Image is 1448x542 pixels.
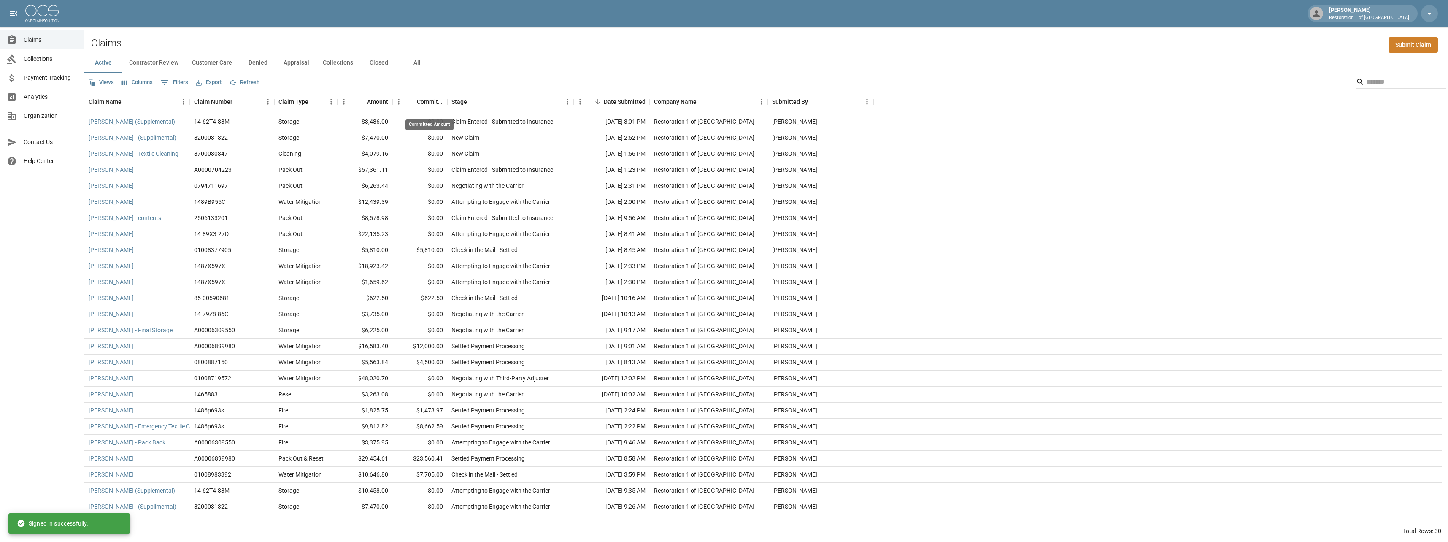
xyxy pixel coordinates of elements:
div: Amanda Murry [772,518,817,527]
div: $7,470.00 [338,499,392,515]
div: Amanda Murry [772,294,817,302]
a: [PERSON_NAME] [89,198,134,206]
div: $10,646.80 [338,467,392,483]
a: [PERSON_NAME] [89,262,134,270]
div: Claim Type [278,90,308,114]
div: 1487X597X [194,262,225,270]
div: A00006899980 [194,454,235,463]
div: Amanda Murry [772,262,817,270]
a: [PERSON_NAME] [89,310,134,318]
div: Attempting to Engage with the Carrier [451,278,550,286]
div: $7,705.00 [392,467,447,483]
div: Check in the Mail - Settled [451,294,518,302]
div: Negotiating with the Carrier [451,182,524,190]
div: Stage [451,90,467,114]
span: Analytics [24,92,77,101]
h2: Claims [91,37,122,49]
div: Amanda Murry [772,342,817,350]
div: Submitted By [768,90,873,114]
div: Pack Out & Reset [278,454,324,463]
a: [PERSON_NAME] [89,182,134,190]
div: $622.50 [392,290,447,306]
div: Amanda Murry [772,406,817,415]
div: 8200031322 [194,502,228,511]
div: $22,135.23 [338,226,392,242]
button: All [398,53,436,73]
div: $5,810.00 [338,242,392,258]
a: [PERSON_NAME] [89,406,134,415]
a: Submit Claim [1389,37,1438,53]
div: Pack Out [278,214,303,222]
div: Water Mitigation [278,278,322,286]
div: Restoration 1 of Evansville [654,502,754,511]
div: $6,225.00 [338,322,392,339]
div: Restoration 1 of Evansville [654,294,754,302]
a: [PERSON_NAME] [89,294,134,302]
div: Restoration 1 of Evansville [654,198,754,206]
div: Restoration 1 of Evansville [654,358,754,366]
a: [PERSON_NAME] [89,358,134,366]
div: New Claim [451,149,479,158]
div: [DATE] 8:13 AM [574,355,650,371]
div: 14-62T4-88M [194,117,230,126]
div: 85-00590681 [194,294,230,302]
div: Restoration 1 of Evansville [654,117,754,126]
div: 14-62T4-88M [194,486,230,495]
div: [DATE] 3:59 PM [574,467,650,483]
div: Storage [278,117,299,126]
div: $8,662.59 [392,419,447,435]
div: Amanda Murry [772,326,817,334]
div: 14-89X3-27D [194,230,229,238]
div: $7,470.00 [338,130,392,146]
div: [DATE] 9:01 AM [574,339,650,355]
p: Restoration 1 of [GEOGRAPHIC_DATA] [1329,14,1409,22]
div: Pack Out [278,165,303,174]
div: Amanda Murry [772,422,817,431]
div: Storage [278,310,299,318]
div: 01008377905 [194,246,231,254]
button: Menu [262,95,274,108]
div: $0.00 [392,306,447,322]
div: Storage [278,246,299,254]
div: $57,361.11 [338,162,392,178]
div: Amanda Murry [772,230,817,238]
div: Amanda Murry [772,358,817,366]
div: [DATE] 8:58 AM [574,451,650,467]
a: [PERSON_NAME] [89,454,134,463]
div: 0800887150 [194,358,228,366]
div: [DATE] 2:33 PM [574,258,650,274]
img: ocs-logo-white-transparent.png [25,5,59,22]
div: [DATE] 8:45 AM [574,242,650,258]
div: [DATE] 10:02 AM [574,387,650,403]
div: [DATE] 2:00 PM [574,194,650,210]
div: Amanda Murry [772,454,817,463]
div: [DATE] 2:31 PM [574,178,650,194]
div: Check in the Mail - Settled [451,470,518,479]
div: Restoration 1 of Evansville [654,438,754,447]
button: Sort [808,96,820,108]
div: Reset [278,390,293,398]
div: Restoration 1 of Evansville [654,214,754,222]
div: Attempting to Engage with the Carrier [451,262,550,270]
div: 01-008-403405 [194,518,244,527]
button: Denied [239,53,277,73]
div: Pack Out [278,230,303,238]
div: Storage [278,294,299,302]
span: Contact Us [24,138,77,146]
div: $0.00 [392,274,447,290]
div: $10,458.00 [338,483,392,499]
div: Restoration 1 of Evansville [654,374,754,382]
div: Restoration 1 of Evansville [654,486,754,495]
div: Water Mitigation [278,470,322,479]
div: 1465883 [194,390,218,398]
button: Menu [392,95,405,108]
div: $3,735.00 [338,306,392,322]
button: Sort [355,96,367,108]
div: [DATE] 9:46 AM [574,435,650,451]
div: Amanda Murry [772,278,817,286]
button: Customer Care [185,53,239,73]
a: [PERSON_NAME] (Supplemental) [89,117,175,126]
div: [DATE] 2:52 PM [574,130,650,146]
a: [PERSON_NAME] - Textile Cleaning [89,149,178,158]
div: Water Mitigation [278,358,322,366]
